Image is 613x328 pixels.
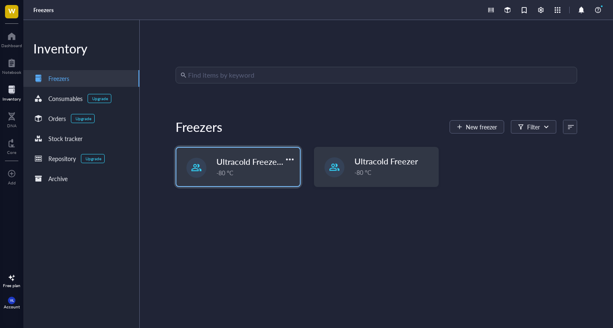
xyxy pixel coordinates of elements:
a: ConsumablesUpgrade [23,90,139,107]
div: Upgrade [92,96,108,101]
a: Stock tracker [23,130,139,147]
div: Freezers [176,119,222,135]
div: Free plan [3,283,20,288]
div: Inventory [23,40,139,57]
a: OrdersUpgrade [23,110,139,127]
div: Inventory [3,96,21,101]
div: Orders [48,114,66,123]
span: Ultracold Freezer [354,155,418,167]
div: Add [8,180,16,185]
div: DNA [7,123,17,128]
div: Stock tracker [48,134,83,143]
a: DNA [7,110,17,128]
div: -80 °C [216,168,295,177]
span: Ultracold Freezer Fall 2025 [216,156,317,167]
a: RepositoryUpgrade [23,150,139,167]
a: Archive [23,170,139,187]
div: Dashboard [1,43,22,48]
a: Core [7,136,16,155]
a: Inventory [3,83,21,101]
div: Notebook [2,70,21,75]
div: Core [7,150,16,155]
div: Repository [48,154,76,163]
div: Archive [48,174,68,183]
div: -80 °C [354,168,434,177]
a: Notebook [2,56,21,75]
a: Freezers [23,70,139,87]
button: New freezer [450,120,504,134]
div: Consumables [48,94,83,103]
div: Filter [527,122,540,131]
span: W [8,5,15,16]
div: Freezers [48,74,69,83]
span: New freezer [466,124,497,130]
a: Dashboard [1,30,22,48]
div: Account [4,304,20,309]
div: Upgrade [75,116,91,121]
div: Upgrade [85,156,101,161]
span: WL [10,299,13,302]
a: Freezers [33,6,55,14]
